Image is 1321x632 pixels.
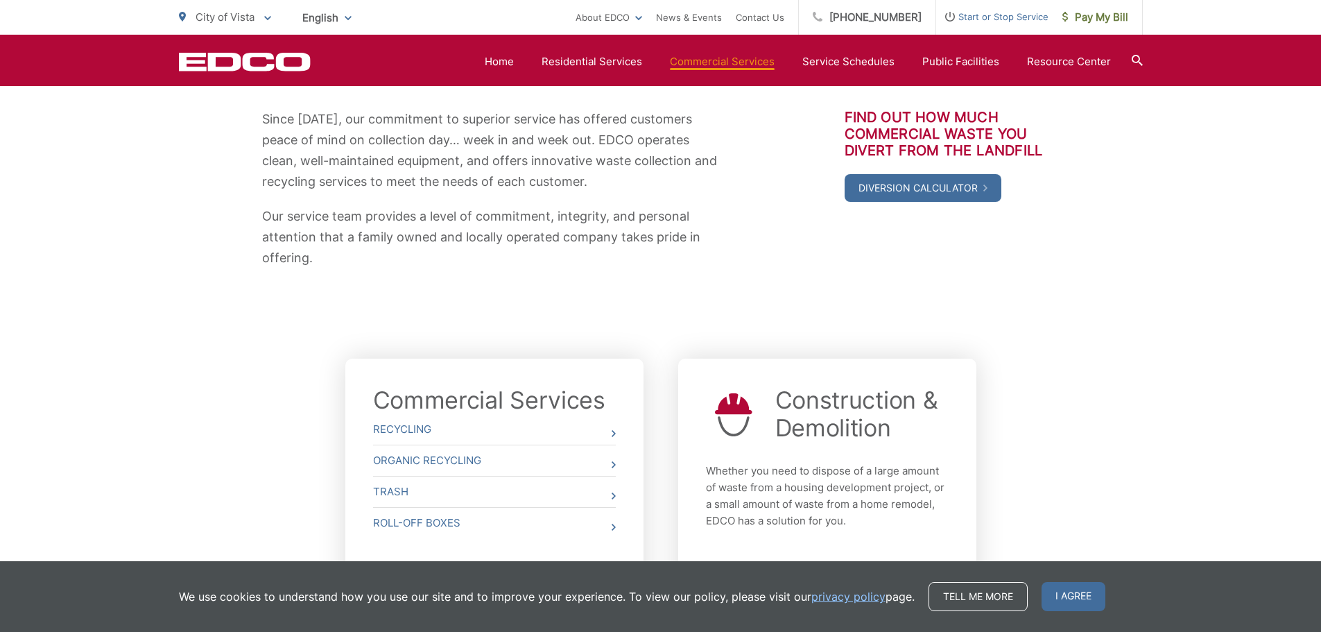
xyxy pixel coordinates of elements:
[845,174,1001,202] a: Diversion Calculator
[262,109,727,192] p: Since [DATE], our commitment to superior service has offered customers peace of mind on collectio...
[706,550,949,581] a: Dumpsters
[802,53,895,70] a: Service Schedules
[485,53,514,70] a: Home
[1042,582,1105,611] span: I agree
[706,463,949,529] p: Whether you need to dispose of a large amount of waste from a housing development project, or a s...
[262,206,727,268] p: Our service team provides a level of commitment, integrity, and personal attention that a family ...
[196,10,254,24] span: City of Vista
[576,9,642,26] a: About EDCO
[775,386,949,442] a: Construction & Demolition
[179,588,915,605] p: We use cookies to understand how you use our site and to improve your experience. To view our pol...
[845,109,1060,159] h3: Find out how much commercial waste you divert from the landfill
[373,508,616,538] a: Roll-Off Boxes
[292,6,362,30] span: English
[656,9,722,26] a: News & Events
[1062,9,1128,26] span: Pay My Bill
[373,414,616,445] a: Recycling
[373,386,605,414] a: Commercial Services
[1027,53,1111,70] a: Resource Center
[922,53,999,70] a: Public Facilities
[179,52,311,71] a: EDCD logo. Return to the homepage.
[542,53,642,70] a: Residential Services
[670,53,775,70] a: Commercial Services
[373,477,616,507] a: Trash
[929,582,1028,611] a: Tell me more
[811,588,886,605] a: privacy policy
[736,9,784,26] a: Contact Us
[373,445,616,476] a: Organic Recycling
